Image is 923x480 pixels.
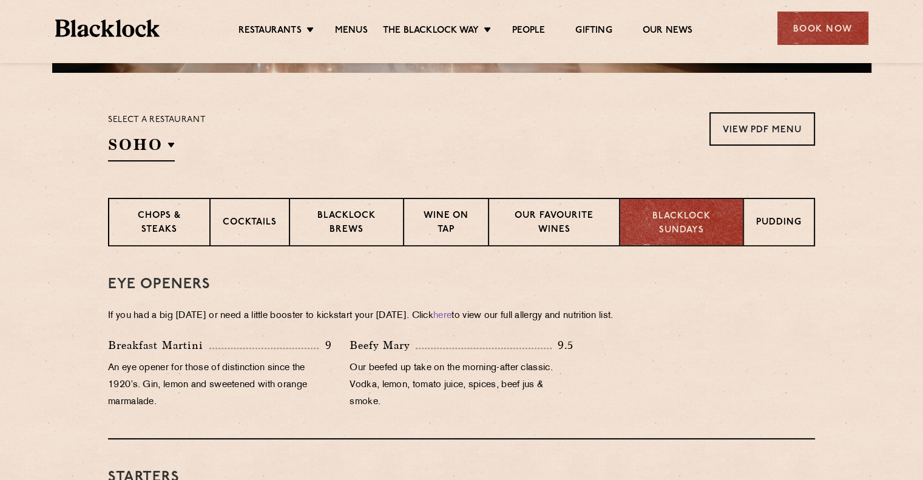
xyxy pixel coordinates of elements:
p: Our beefed up take on the morning-after classic. Vodka, lemon, tomato juice, spices, beef jus & s... [350,360,573,411]
a: here [433,311,451,320]
a: Restaurants [238,25,302,38]
p: Blacklock Sundays [632,210,731,237]
p: 9 [319,337,331,353]
img: BL_Textured_Logo-footer-cropped.svg [55,19,160,37]
p: Cocktails [223,216,277,231]
p: Blacklock Brews [302,209,391,238]
p: Breakfast Martini [108,337,209,354]
h2: SOHO [108,134,175,161]
p: Wine on Tap [416,209,476,238]
p: Select a restaurant [108,112,206,128]
a: Our News [643,25,693,38]
a: People [512,25,545,38]
p: Chops & Steaks [121,209,197,238]
a: The Blacklock Way [383,25,479,38]
h3: Eye openers [108,277,815,292]
p: Our favourite wines [501,209,606,238]
a: Menus [335,25,368,38]
a: Gifting [575,25,612,38]
p: If you had a big [DATE] or need a little booster to kickstart your [DATE]. Click to view our full... [108,308,815,325]
a: View PDF Menu [709,112,815,146]
div: Book Now [777,12,868,45]
p: Pudding [756,216,802,231]
p: An eye opener for those of distinction since the 1920’s. Gin, lemon and sweetened with orange mar... [108,360,331,411]
p: 9.5 [552,337,573,353]
p: Beefy Mary [350,337,416,354]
